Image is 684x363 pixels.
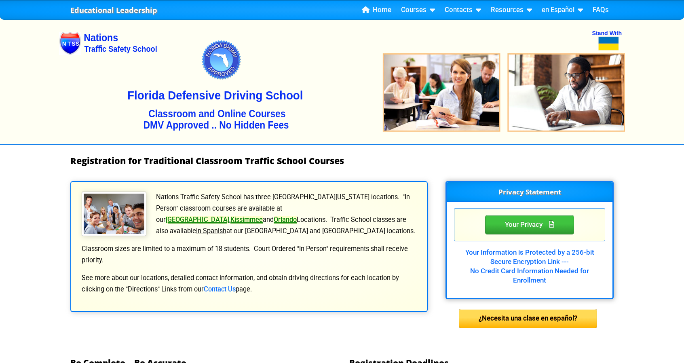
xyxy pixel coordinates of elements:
[589,4,612,16] a: FAQs
[488,4,535,16] a: Resources
[70,156,614,166] h1: Registration for Traditional Classroom Traffic School Courses
[196,227,226,235] u: in Spanish
[454,241,605,285] div: Your Information is Protected by a 256-bit Secure Encryption Link --- No Credit Card Information ...
[82,192,146,236] img: Traffic School Students
[459,314,597,322] a: ¿Necesita una clase en español?
[441,4,484,16] a: Contacts
[359,4,395,16] a: Home
[447,182,612,202] h3: Privacy Statement
[204,285,236,293] a: Contact Us
[166,216,229,224] a: [GEOGRAPHIC_DATA]
[230,216,263,224] a: Kissimmee
[485,215,574,234] div: Privacy Statement
[398,4,438,16] a: Courses
[485,219,574,229] a: Your Privacy
[81,272,417,295] p: See more about our locations, detailed contact information, and obtain driving directions for eac...
[59,15,625,144] img: Nations Traffic School - Your DMV Approved Florida Traffic School
[70,4,157,17] a: Educational Leadership
[274,216,297,224] a: Orlando
[538,4,586,16] a: en Español
[81,192,417,237] p: Nations Traffic Safety School has three [GEOGRAPHIC_DATA][US_STATE] locations. "In Person" classr...
[459,309,597,328] div: ¿Necesita una clase en español?
[81,243,417,266] p: Classroom sizes are limited to a maximum of 18 students. Court Ordered "In Person" requirements s...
